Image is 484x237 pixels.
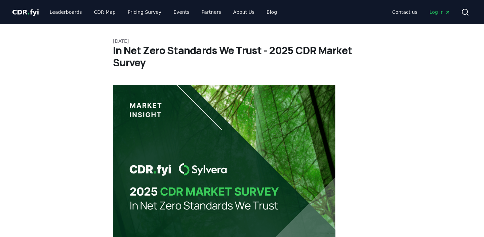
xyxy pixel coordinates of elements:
a: Leaderboards [44,6,87,18]
a: Pricing Survey [122,6,167,18]
a: Partners [196,6,227,18]
p: [DATE] [113,38,371,44]
nav: Main [387,6,456,18]
a: Blog [261,6,282,18]
a: CDR.fyi [12,7,39,17]
a: Contact us [387,6,423,18]
a: Events [168,6,195,18]
h1: In Net Zero Standards We Trust - 2025 CDR Market Survey [113,44,371,69]
span: . [28,8,30,16]
a: About Us [228,6,260,18]
a: Log in [424,6,456,18]
nav: Main [44,6,282,18]
span: CDR fyi [12,8,39,16]
span: Log in [430,9,450,15]
a: CDR Map [89,6,121,18]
